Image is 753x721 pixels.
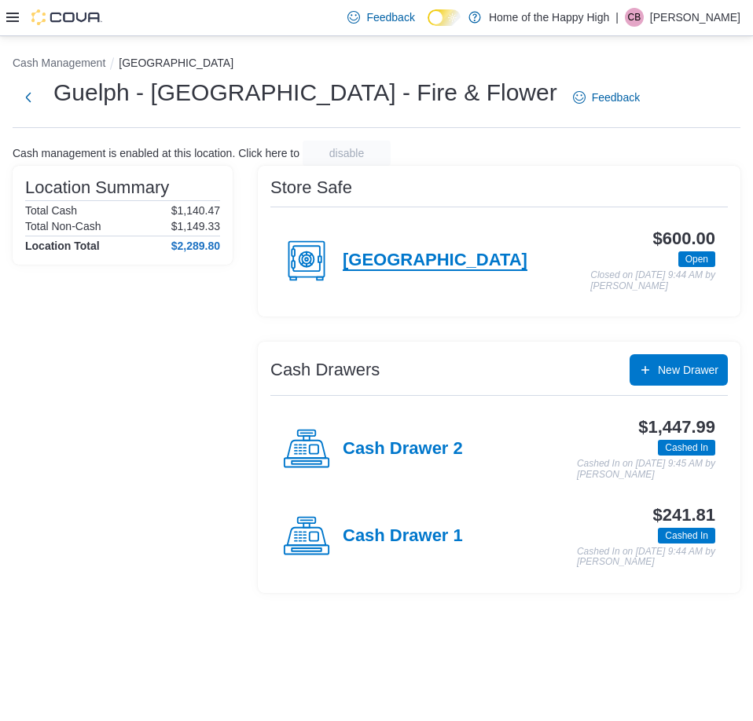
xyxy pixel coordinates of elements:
[270,178,352,197] h3: Store Safe
[343,526,463,547] h4: Cash Drawer 1
[329,145,364,161] span: disable
[665,529,708,543] span: Cashed In
[13,55,740,74] nav: An example of EuiBreadcrumbs
[567,82,646,113] a: Feedback
[489,8,609,27] p: Home of the Happy High
[343,439,463,459] h4: Cash Drawer 2
[343,251,527,271] h4: [GEOGRAPHIC_DATA]
[577,459,715,480] p: Cashed In on [DATE] 9:45 AM by [PERSON_NAME]
[270,360,380,379] h3: Cash Drawers
[678,251,715,267] span: Open
[13,82,44,113] button: Next
[25,204,77,217] h6: Total Cash
[25,220,101,232] h6: Total Non-Cash
[658,362,718,378] span: New Drawer
[31,9,102,25] img: Cova
[366,9,414,25] span: Feedback
[615,8,619,27] p: |
[171,240,220,252] h4: $2,289.80
[650,8,740,27] p: [PERSON_NAME]
[590,270,715,291] p: Closed on [DATE] 9:44 AM by [PERSON_NAME]
[658,528,715,543] span: Cashed In
[53,77,557,108] h1: Guelph - [GEOGRAPHIC_DATA] - Fire & Flower
[303,141,391,166] button: disable
[119,57,233,69] button: [GEOGRAPHIC_DATA]
[638,418,715,437] h3: $1,447.99
[13,147,299,159] p: Cash management is enabled at this location. Click here to
[685,252,708,266] span: Open
[25,240,100,252] h4: Location Total
[171,204,220,217] p: $1,140.47
[13,57,105,69] button: Cash Management
[630,354,728,386] button: New Drawer
[428,9,461,26] input: Dark Mode
[653,229,715,248] h3: $600.00
[592,90,640,105] span: Feedback
[653,506,715,525] h3: $241.81
[341,2,421,33] a: Feedback
[577,547,715,568] p: Cashed In on [DATE] 9:44 AM by [PERSON_NAME]
[25,178,169,197] h3: Location Summary
[628,8,641,27] span: CB
[428,26,428,27] span: Dark Mode
[171,220,220,232] p: $1,149.33
[625,8,644,27] div: Cassie Bardocz
[665,441,708,455] span: Cashed In
[658,440,715,456] span: Cashed In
